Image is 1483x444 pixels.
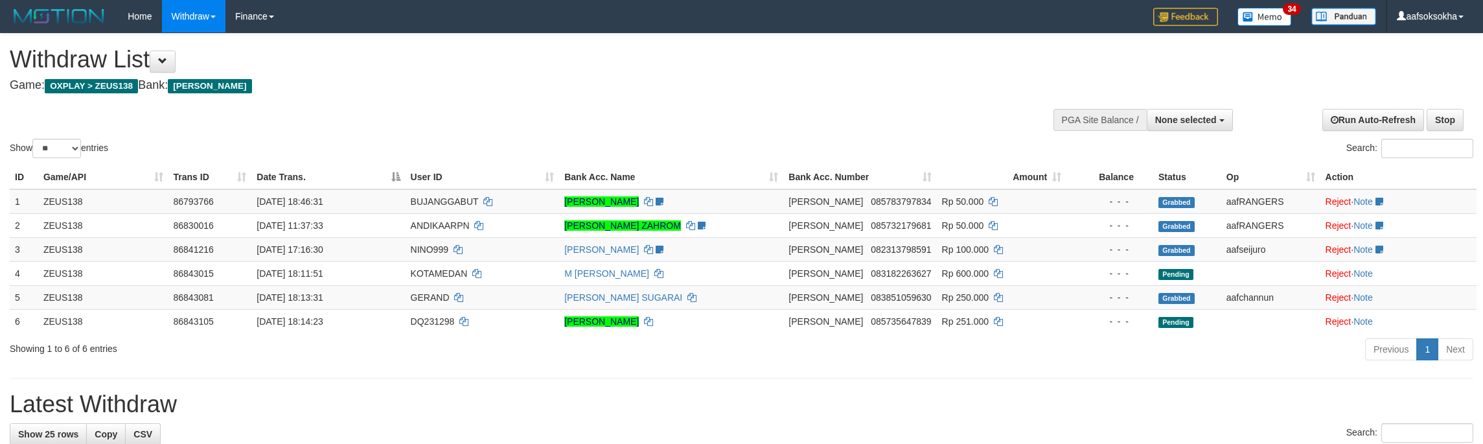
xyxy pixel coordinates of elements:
[1326,244,1351,255] a: Reject
[38,285,168,309] td: ZEUS138
[1158,245,1195,256] span: Grabbed
[168,165,252,189] th: Trans ID: activate to sort column ascending
[251,165,405,189] th: Date Trans.: activate to sort column descending
[564,244,639,255] a: [PERSON_NAME]
[1353,220,1373,231] a: Note
[1158,197,1195,208] span: Grabbed
[1353,292,1373,303] a: Note
[38,261,168,285] td: ZEUS138
[10,47,976,73] h1: Withdraw List
[18,429,78,439] span: Show 25 rows
[1320,261,1477,285] td: ·
[942,220,984,231] span: Rp 50.000
[10,261,38,285] td: 4
[1237,8,1292,26] img: Button%20Memo.svg
[38,213,168,237] td: ZEUS138
[411,316,455,327] span: DQ231298
[942,196,984,207] span: Rp 50.000
[564,220,681,231] a: [PERSON_NAME] ZAHROM
[411,292,450,303] span: GERAND
[10,79,976,92] h4: Game: Bank:
[1322,109,1424,131] a: Run Auto-Refresh
[1320,165,1477,189] th: Action
[133,429,152,439] span: CSV
[174,292,214,303] span: 86843081
[783,165,936,189] th: Bank Acc. Number: activate to sort column ascending
[1158,317,1193,328] span: Pending
[559,165,783,189] th: Bank Acc. Name: activate to sort column ascending
[937,165,1067,189] th: Amount: activate to sort column ascending
[1320,237,1477,261] td: ·
[1072,315,1148,328] div: - - -
[1221,165,1320,189] th: Op: activate to sort column ascending
[10,165,38,189] th: ID
[174,220,214,231] span: 86830016
[564,292,682,303] a: [PERSON_NAME] SUGARAI
[564,316,639,327] a: [PERSON_NAME]
[406,165,560,189] th: User ID: activate to sort column ascending
[788,220,863,231] span: [PERSON_NAME]
[38,165,168,189] th: Game/API: activate to sort column ascending
[411,196,479,207] span: BUJANGGABUT
[1072,195,1148,208] div: - - -
[10,391,1473,417] h1: Latest Withdraw
[871,244,931,255] span: Copy 082313798591 to clipboard
[168,79,251,93] span: [PERSON_NAME]
[411,244,448,255] span: NINO999
[95,429,117,439] span: Copy
[1072,243,1148,256] div: - - -
[1320,285,1477,309] td: ·
[871,316,931,327] span: Copy 085735647839 to clipboard
[174,196,214,207] span: 86793766
[1221,213,1320,237] td: aafRANGERS
[1326,316,1351,327] a: Reject
[1153,8,1218,26] img: Feedback.jpg
[257,268,323,279] span: [DATE] 18:11:51
[788,292,863,303] span: [PERSON_NAME]
[32,139,81,158] select: Showentries
[10,309,38,333] td: 6
[45,79,138,93] span: OXPLAY > ZEUS138
[871,196,931,207] span: Copy 085783797834 to clipboard
[1072,219,1148,232] div: - - -
[1353,268,1373,279] a: Note
[871,268,931,279] span: Copy 083182263627 to clipboard
[1438,338,1473,360] a: Next
[1221,237,1320,261] td: aafseijuro
[411,220,470,231] span: ANDIKAARPN
[788,196,863,207] span: [PERSON_NAME]
[1153,165,1221,189] th: Status
[10,189,38,214] td: 1
[788,244,863,255] span: [PERSON_NAME]
[10,337,608,355] div: Showing 1 to 6 of 6 entries
[871,292,931,303] span: Copy 083851059630 to clipboard
[257,220,323,231] span: [DATE] 11:37:33
[10,237,38,261] td: 3
[1155,115,1217,125] span: None selected
[10,139,108,158] label: Show entries
[1416,338,1438,360] a: 1
[257,292,323,303] span: [DATE] 18:13:31
[1365,338,1417,360] a: Previous
[174,316,214,327] span: 86843105
[788,316,863,327] span: [PERSON_NAME]
[257,196,323,207] span: [DATE] 18:46:31
[564,196,639,207] a: [PERSON_NAME]
[1283,3,1300,15] span: 34
[1320,189,1477,214] td: ·
[38,309,168,333] td: ZEUS138
[1326,268,1351,279] a: Reject
[257,316,323,327] span: [DATE] 18:14:23
[942,244,989,255] span: Rp 100.000
[1311,8,1376,25] img: panduan.png
[1320,213,1477,237] td: ·
[257,244,323,255] span: [DATE] 17:16:30
[1066,165,1153,189] th: Balance
[10,213,38,237] td: 2
[1326,196,1351,207] a: Reject
[1381,423,1473,443] input: Search:
[1320,309,1477,333] td: ·
[942,292,989,303] span: Rp 250.000
[1346,139,1473,158] label: Search:
[1353,196,1373,207] a: Note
